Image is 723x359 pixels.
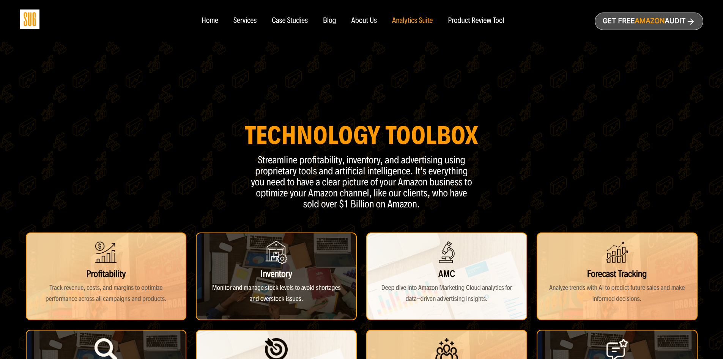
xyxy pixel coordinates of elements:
p: Streamline profitability, inventory, and advertising using proprietary tools and artificial intel... [248,155,476,210]
a: Home [202,17,218,25]
a: Product Review Tool [448,17,504,25]
a: Services [233,17,257,25]
span: Amazon [635,17,665,25]
a: Analytics Suite [392,17,433,25]
a: Blog [323,17,336,25]
a: Get freeAmazonAudit [595,13,703,30]
a: About Us [351,17,377,25]
img: Sug [20,9,39,29]
a: Case Studies [272,17,308,25]
strong: Technology Toolbox [245,120,479,151]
